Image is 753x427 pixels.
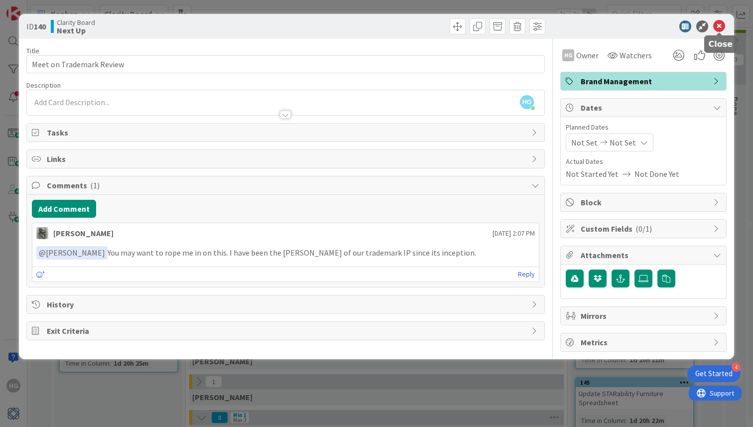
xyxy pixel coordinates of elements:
[36,227,48,239] img: PA
[53,227,114,239] div: [PERSON_NAME]
[47,325,526,337] span: Exit Criteria
[21,1,45,13] span: Support
[57,26,95,34] b: Next Up
[581,75,708,87] span: Brand Management
[57,18,95,26] span: Clarity Board
[581,102,708,114] span: Dates
[566,168,619,180] span: Not Started Yet
[581,249,708,261] span: Attachments
[39,248,46,258] span: @
[620,49,652,61] span: Watchers
[610,137,636,148] span: Not Set
[90,180,100,190] span: ( 1 )
[32,200,96,218] button: Add Comment
[581,336,708,348] span: Metrics
[732,363,741,372] div: 4
[581,196,708,208] span: Block
[709,39,733,49] h5: Close
[566,122,721,133] span: Planned Dates
[581,310,708,322] span: Mirrors
[36,246,535,260] p: You may want to rope me in on this. I have been the [PERSON_NAME] of our trademark IP since its i...
[562,49,574,61] div: HG
[47,127,526,139] span: Tasks
[571,137,598,148] span: Not Set
[47,298,526,310] span: History
[520,95,534,109] span: HG
[635,224,652,234] span: ( 0/1 )
[26,55,545,73] input: type card name here...
[581,223,708,235] span: Custom Fields
[634,168,679,180] span: Not Done Yet
[26,20,46,32] span: ID
[47,153,526,165] span: Links
[34,21,46,31] b: 140
[695,369,733,379] div: Get Started
[687,365,741,382] div: Open Get Started checklist, remaining modules: 4
[47,179,526,191] span: Comments
[26,46,39,55] label: Title
[566,156,721,167] span: Actual Dates
[26,81,61,90] span: Description
[518,268,535,281] a: Reply
[39,248,105,258] span: [PERSON_NAME]
[493,228,535,239] span: [DATE] 2:07 PM
[576,49,599,61] span: Owner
